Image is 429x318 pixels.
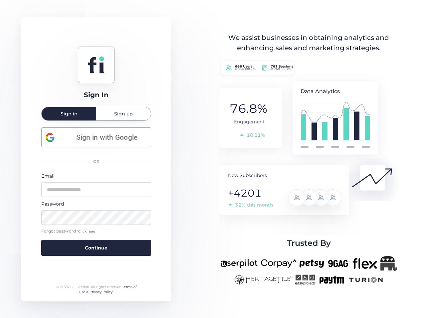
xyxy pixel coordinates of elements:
tspan: 32% this month [235,202,273,208]
span: Sign up [114,111,133,116]
img: easyprojects-new.png [295,274,316,285]
div: Sign In [84,90,108,100]
tspan: Engagement [234,119,265,125]
div: OR [41,155,151,169]
tspan: 666 Users [235,64,252,69]
span: Continue [85,244,107,251]
img: userpilot-new.png [220,256,258,271]
span: Trusted By [287,237,331,249]
span: Sign in with Google [67,132,147,143]
img: heritagetile-new.png [234,274,292,285]
tspan: New Subscribers [228,172,267,178]
img: petsy-new.png [300,256,324,271]
div: Password [41,200,151,208]
img: Republicanlogo-bw.png [380,256,397,271]
div: Email [41,172,151,180]
img: flex-new.png [352,256,377,271]
tspan: +4201 [228,187,262,199]
tspan: of 668 (90.0 %) [235,67,256,71]
tspan: 76.8% [230,101,267,115]
img: corpay-new.png [261,256,296,271]
tspan: Data Analytics [301,88,340,94]
button: Continue [41,240,151,256]
a: Terms of use & Privacy Policy. [79,285,136,294]
tspan: of 768 (99.1%) [271,67,292,71]
tspan: 18,21% [247,132,265,138]
img: turion-new.png [348,274,384,285]
div: Forgot password? [41,228,151,235]
span: Click here [78,229,95,234]
span: Sign in [61,111,78,116]
div: © 2024 FullSession. All rights reserved. [53,284,139,295]
div: We assist businesses in obtaining analytics and enhancing sales and marketing strategies. [221,33,397,54]
tspan: 761 Sessions [271,64,294,69]
img: 9gag-new.png [327,256,349,271]
img: paytm-new.png [319,274,344,285]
